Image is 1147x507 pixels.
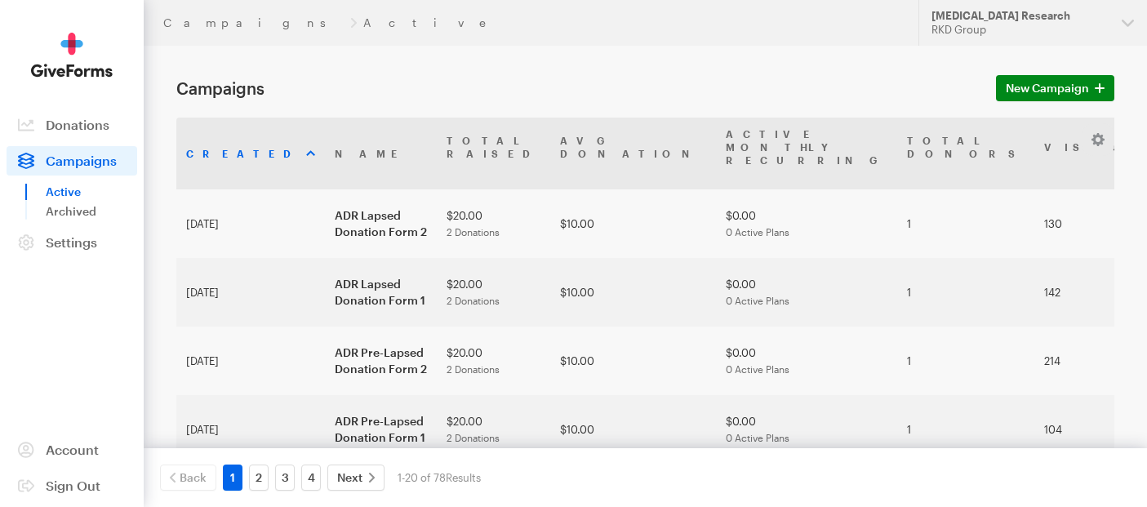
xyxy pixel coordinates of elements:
td: $10.00 [550,258,716,327]
th: AvgDonation: activate to sort column ascending [550,118,716,189]
td: $0.00 [716,258,897,327]
span: 2 Donations [447,432,500,443]
a: New Campaign [996,75,1114,101]
td: ADR Lapsed Donation Form 1 [325,258,437,327]
td: $20.00 [437,395,550,464]
a: Donations [7,110,137,140]
span: Campaigns [46,153,117,168]
a: Sign Out [7,471,137,500]
td: $10.00 [550,395,716,464]
a: Active [46,182,137,202]
span: Results [446,471,481,484]
td: 1 [897,258,1034,327]
td: $10.00 [550,327,716,395]
td: $0.00 [716,395,897,464]
td: [DATE] [176,189,325,258]
span: Donations [46,117,109,132]
a: 2 [249,465,269,491]
td: $10.00 [550,189,716,258]
th: Active MonthlyRecurring: activate to sort column ascending [716,118,897,189]
td: 214 [1034,327,1139,395]
th: Name: activate to sort column ascending [325,118,437,189]
th: TotalRaised: activate to sort column ascending [437,118,550,189]
td: 104 [1034,395,1139,464]
span: Next [337,468,362,487]
td: [DATE] [176,258,325,327]
div: RKD Group [931,23,1109,37]
span: Settings [46,234,97,250]
td: 142 [1034,258,1139,327]
td: 1 [897,189,1034,258]
span: 0 Active Plans [726,432,789,443]
td: [DATE] [176,327,325,395]
th: Created: activate to sort column ascending [176,118,325,189]
th: TotalDonors: activate to sort column ascending [897,118,1034,189]
span: Account [46,442,99,457]
td: $0.00 [716,189,897,258]
span: 0 Active Plans [726,363,789,375]
a: Archived [46,202,137,221]
a: Campaigns [163,16,344,29]
td: [DATE] [176,395,325,464]
span: 0 Active Plans [726,226,789,238]
span: 2 Donations [447,295,500,306]
a: Account [7,435,137,465]
td: ADR Pre-Lapsed Donation Form 2 [325,327,437,395]
td: 1 [897,395,1034,464]
td: $20.00 [437,258,550,327]
a: Settings [7,228,137,257]
a: 4 [301,465,321,491]
span: 0 Active Plans [726,295,789,306]
td: $20.00 [437,327,550,395]
td: ADR Lapsed Donation Form 2 [325,189,437,258]
div: 1-20 of 78 [398,465,481,491]
a: Campaigns [7,146,137,176]
span: 2 Donations [447,226,500,238]
td: 1 [897,327,1034,395]
h1: Campaigns [176,78,976,98]
span: New Campaign [1006,78,1089,98]
td: ADR Pre-Lapsed Donation Form 1 [325,395,437,464]
a: 3 [275,465,295,491]
td: $20.00 [437,189,550,258]
span: 2 Donations [447,363,500,375]
img: GiveForms [31,33,113,78]
th: Visits: activate to sort column ascending [1034,118,1139,189]
div: [MEDICAL_DATA] Research [931,9,1109,23]
span: Sign Out [46,478,100,493]
td: $0.00 [716,327,897,395]
a: Next [327,465,385,491]
td: 130 [1034,189,1139,258]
